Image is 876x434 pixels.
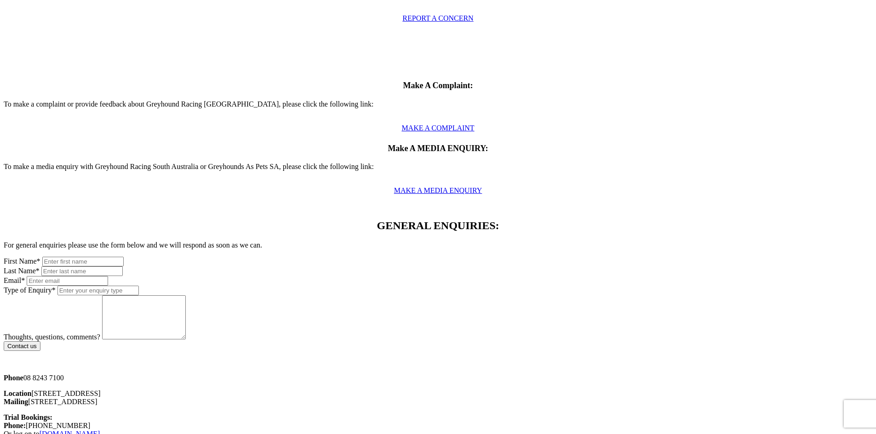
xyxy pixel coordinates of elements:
[4,389,31,397] strong: Location
[4,100,872,117] p: To make a complaint or provide feedback about Greyhound Racing [GEOGRAPHIC_DATA], please click th...
[4,286,56,294] label: Type of Enquiry
[4,257,40,265] label: First Name
[4,333,100,341] label: Thoughts, questions, comments?
[4,389,872,406] p: [STREET_ADDRESS] [STREET_ADDRESS]
[41,266,123,276] input: Enter last name
[4,276,27,284] label: Email
[4,241,872,249] p: For general enquiries please use the form below and we will respond as soon as we can.
[4,163,872,179] p: To make a media enquiry with Greyhound Racing South Australia or Greyhounds As Pets SA, please cl...
[403,81,473,90] span: Make A Complaint:
[42,257,124,266] input: Enter first name
[377,220,499,231] span: GENERAL ENQUIRIES:
[4,374,872,382] p: 08 8243 7100
[401,124,474,132] a: MAKE A COMPLAINT
[388,144,488,153] span: Make A MEDIA ENQUIRY:
[394,186,482,194] a: MAKE A MEDIA ENQUIRY
[4,422,26,429] strong: Phone:
[27,276,108,286] input: Enter email
[4,374,23,382] strong: Phone
[4,341,40,351] input: Contact us
[4,267,40,275] label: Last Name
[4,413,52,421] b: Trial Bookings:
[402,14,473,22] a: REPORT A CONCERN
[4,398,28,406] strong: Mailing
[57,286,139,295] input: Enter your enquiry type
